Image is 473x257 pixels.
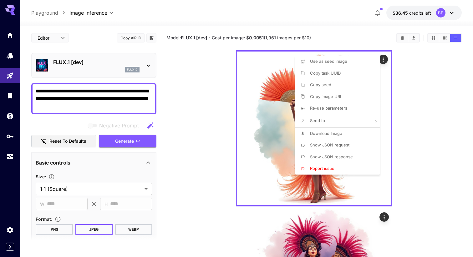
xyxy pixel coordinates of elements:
[310,118,325,123] span: Send to
[310,82,331,87] span: Copy seed
[310,131,342,136] span: Download Image
[310,154,353,159] span: Show JSON response
[310,71,341,76] span: Copy task UUID
[310,94,342,99] span: Copy image URL
[310,106,347,111] span: Re-use parameters
[310,142,349,147] span: Show JSON request
[310,166,334,171] span: Report issue
[310,59,347,64] span: Use as seed image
